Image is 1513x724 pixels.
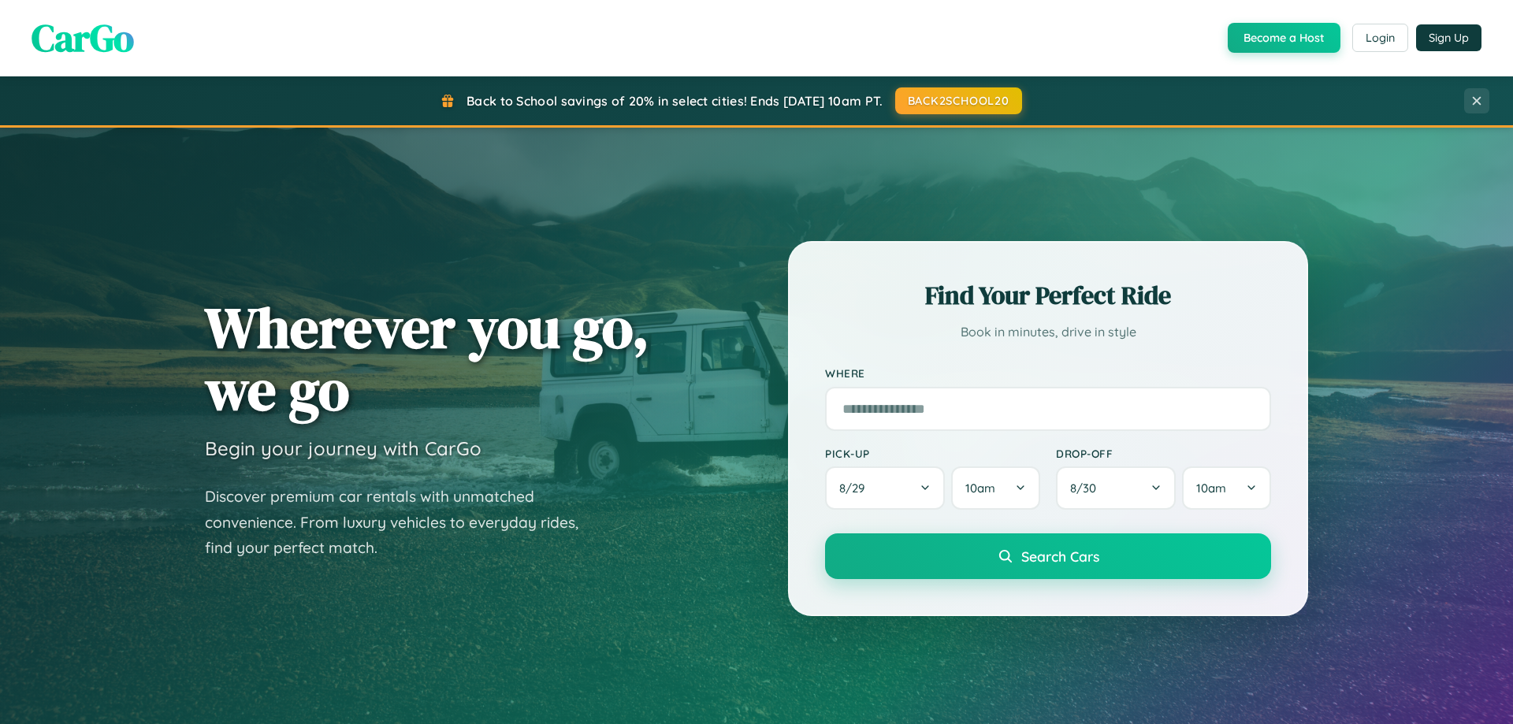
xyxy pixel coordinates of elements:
button: Become a Host [1228,23,1340,53]
label: Where [825,367,1271,381]
h3: Begin your journey with CarGo [205,436,481,460]
span: Search Cars [1021,548,1099,565]
button: Search Cars [825,533,1271,579]
button: 10am [1182,466,1271,510]
h1: Wherever you go, we go [205,296,649,421]
p: Discover premium car rentals with unmatched convenience. From luxury vehicles to everyday rides, ... [205,484,599,561]
span: 10am [965,481,995,496]
button: 8/30 [1056,466,1176,510]
button: BACK2SCHOOL20 [895,87,1022,114]
span: 8 / 29 [839,481,872,496]
span: Back to School savings of 20% in select cities! Ends [DATE] 10am PT. [467,93,883,109]
button: 10am [951,466,1040,510]
label: Pick-up [825,447,1040,460]
span: CarGo [32,12,134,64]
button: 8/29 [825,466,945,510]
button: Sign Up [1416,24,1481,51]
label: Drop-off [1056,447,1271,460]
p: Book in minutes, drive in style [825,321,1271,343]
button: Login [1352,24,1408,52]
h2: Find Your Perfect Ride [825,278,1271,313]
span: 10am [1196,481,1226,496]
span: 8 / 30 [1070,481,1104,496]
